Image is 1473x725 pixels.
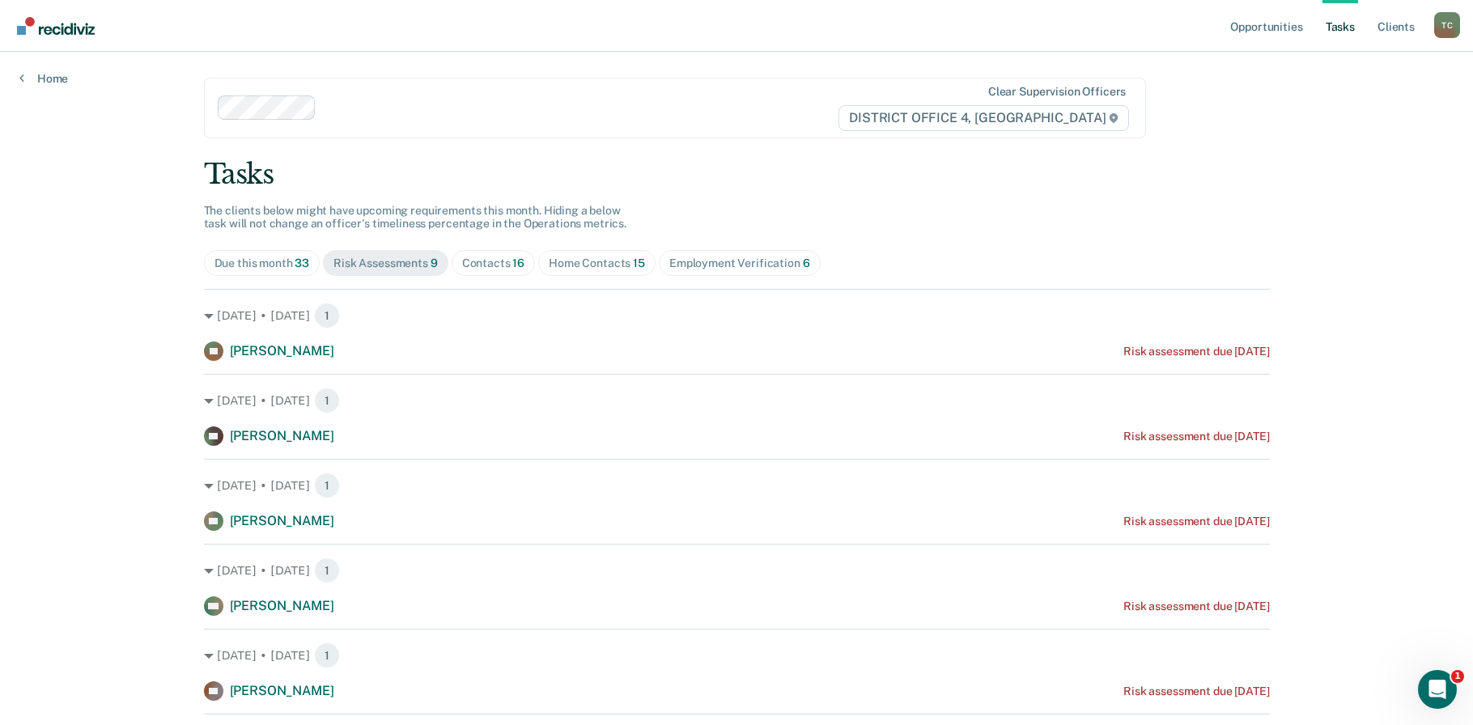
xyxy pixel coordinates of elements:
[669,257,810,270] div: Employment Verification
[512,257,524,269] span: 16
[214,257,310,270] div: Due this month
[988,85,1126,99] div: Clear supervision officers
[1123,685,1269,698] div: Risk assessment due [DATE]
[314,473,340,498] span: 1
[230,513,334,528] span: [PERSON_NAME]
[204,204,627,231] span: The clients below might have upcoming requirements this month. Hiding a below task will not chang...
[204,158,1270,191] div: Tasks
[462,257,525,270] div: Contacts
[1418,670,1457,709] iframe: Intercom live chat
[314,388,340,413] span: 1
[1123,600,1269,613] div: Risk assessment due [DATE]
[314,303,340,329] span: 1
[204,388,1270,413] div: [DATE] • [DATE] 1
[633,257,645,269] span: 15
[204,642,1270,668] div: [DATE] • [DATE] 1
[204,473,1270,498] div: [DATE] • [DATE] 1
[17,17,95,35] img: Recidiviz
[1434,12,1460,38] div: T C
[549,257,645,270] div: Home Contacts
[295,257,309,269] span: 33
[230,343,334,358] span: [PERSON_NAME]
[838,105,1129,131] span: DISTRICT OFFICE 4, [GEOGRAPHIC_DATA]
[19,71,68,86] a: Home
[431,257,438,269] span: 9
[1434,12,1460,38] button: Profile dropdown button
[1451,670,1464,683] span: 1
[314,558,340,583] span: 1
[204,558,1270,583] div: [DATE] • [DATE] 1
[1123,430,1269,443] div: Risk assessment due [DATE]
[333,257,438,270] div: Risk Assessments
[204,303,1270,329] div: [DATE] • [DATE] 1
[230,598,334,613] span: [PERSON_NAME]
[1123,345,1269,358] div: Risk assessment due [DATE]
[1123,515,1269,528] div: Risk assessment due [DATE]
[314,642,340,668] span: 1
[230,683,334,698] span: [PERSON_NAME]
[803,257,810,269] span: 6
[230,428,334,443] span: [PERSON_NAME]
